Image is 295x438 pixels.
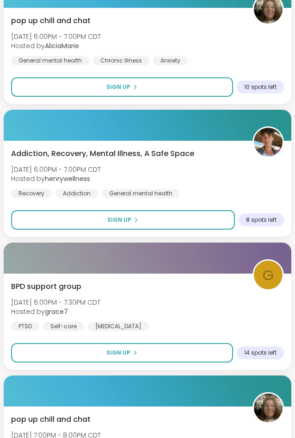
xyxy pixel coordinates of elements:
span: 8 spots left [246,216,277,224]
span: Addiction, Recovery, Mental Illness, A Safe Space [11,148,194,159]
span: [DATE] 6:00PM - 7:00PM CDT [11,32,101,41]
b: grace7 [45,307,68,316]
div: Chronic Illness [93,56,149,65]
button: Sign Up [11,77,233,97]
span: g [263,264,274,286]
div: [MEDICAL_DATA] [88,322,149,331]
img: AliciaMarie [254,394,283,422]
button: Sign Up [11,210,235,230]
b: AliciaMarie [45,41,79,50]
span: Hosted by [11,174,101,183]
span: pop up chill and chat [11,414,91,425]
div: General mental health [11,56,89,65]
img: henrywellness [254,128,283,156]
b: henrywellness [45,174,90,183]
span: 14 spots left [244,349,277,357]
span: [DATE] 6:00PM - 7:30PM CDT [11,298,100,307]
div: Anxiety [153,56,188,65]
span: Sign Up [106,349,130,357]
button: Sign Up [11,343,233,363]
span: Hosted by [11,41,101,50]
div: PTSD [11,322,39,331]
span: pop up chill and chat [11,15,91,26]
div: Self-care [43,322,84,331]
span: BPD support group [11,281,81,292]
div: Recovery [11,189,52,198]
span: [DATE] 6:00PM - 7:00PM CDT [11,165,101,174]
span: Sign Up [107,216,131,224]
div: General mental health [102,189,180,198]
span: Hosted by [11,307,100,316]
span: Sign Up [106,83,130,91]
span: 10 spots left [244,83,277,91]
div: Addiction [55,189,98,198]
